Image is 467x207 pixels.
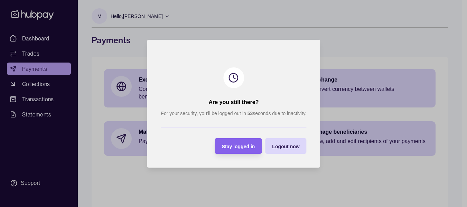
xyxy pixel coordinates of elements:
[208,98,259,106] h2: Are you still there?
[161,110,306,117] p: For your security, you’ll be logged out in seconds due to inactivity.
[272,143,299,149] span: Logout now
[215,138,262,154] button: Stay logged in
[247,111,253,116] strong: 53
[222,143,255,149] span: Stay logged in
[265,138,306,154] button: Logout now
